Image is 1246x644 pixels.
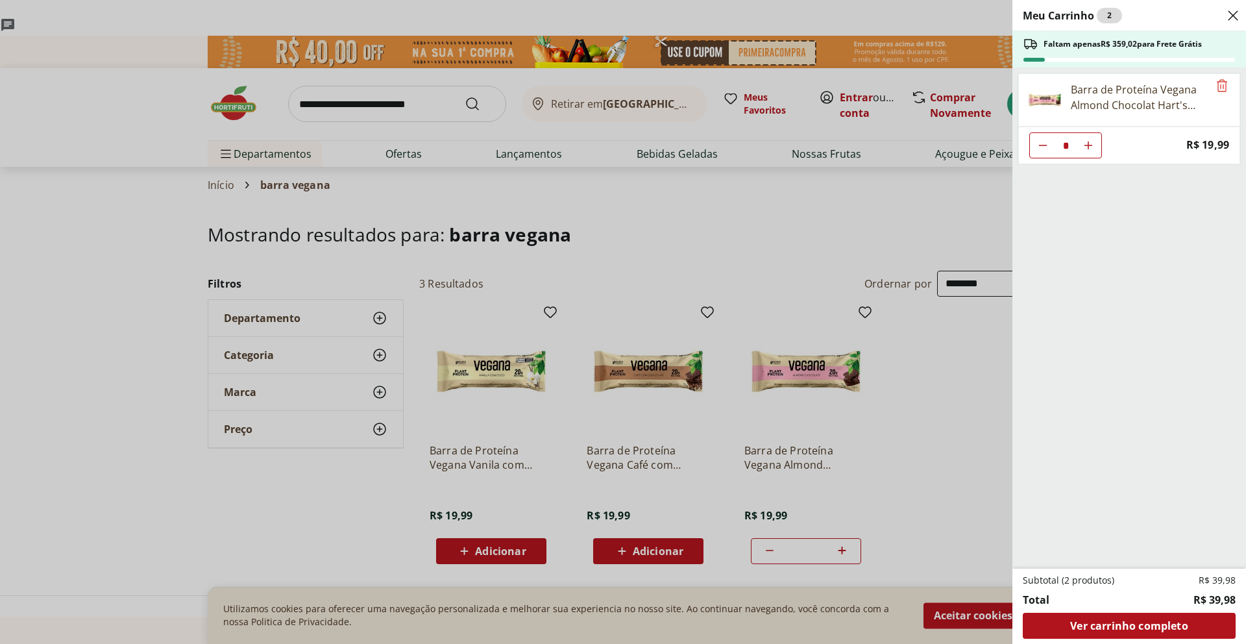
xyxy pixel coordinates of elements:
img: Barra de Proteína Vegana Almond Chocolat Hart's Natural 70g [1027,82,1063,118]
h2: Meu Carrinho [1023,8,1122,23]
a: Ver carrinho completo [1023,613,1236,639]
span: Faltam apenas R$ 359,02 para Frete Grátis [1044,39,1202,49]
span: Total [1023,592,1049,608]
span: R$ 19,99 [1186,136,1229,154]
span: R$ 39,98 [1199,574,1236,587]
button: Aumentar Quantidade [1075,132,1101,158]
button: Remove [1214,79,1230,94]
span: Ver carrinho completo [1070,621,1188,631]
div: Barra de Proteína Vegana Almond Chocolat Hart's Natural 70g [1071,82,1208,113]
span: Subtotal (2 produtos) [1023,574,1114,587]
input: Quantidade Atual [1056,133,1075,158]
button: Diminuir Quantidade [1030,132,1056,158]
span: R$ 39,98 [1193,592,1236,608]
div: 2 [1097,8,1122,23]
